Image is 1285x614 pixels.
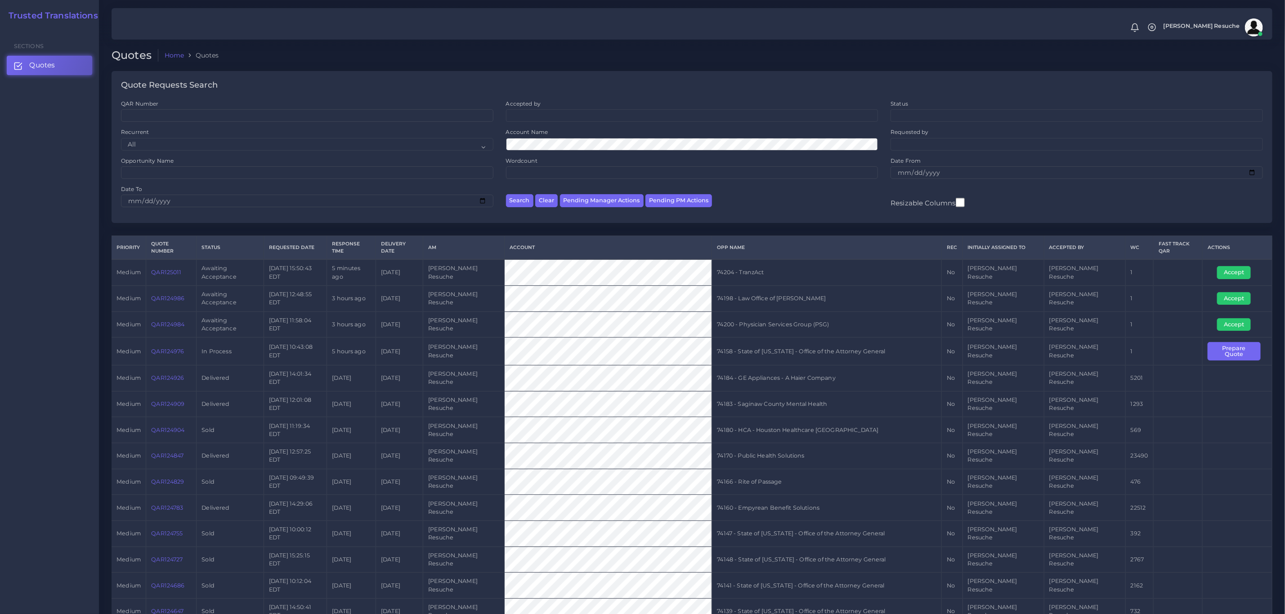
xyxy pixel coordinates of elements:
td: 74204 - TranzAct [712,259,942,285]
td: [PERSON_NAME] Resuche [963,391,1044,417]
td: No [942,495,963,521]
td: No [942,443,963,469]
a: QAR124755 [151,530,183,537]
th: WC [1125,236,1153,259]
td: [PERSON_NAME] Resuche [423,259,505,285]
td: 74141 - State of [US_STATE] - Office of the Attorney General [712,573,942,599]
td: 2162 [1125,573,1153,599]
td: 74198 - Law Office of [PERSON_NAME] [712,285,942,311]
td: No [942,259,963,285]
td: [PERSON_NAME] Resuche [1044,547,1125,573]
img: avatar [1245,18,1263,36]
td: [DATE] [376,495,423,521]
td: [DATE] 10:12:04 EDT [264,573,327,599]
td: In Process [197,338,264,365]
td: [PERSON_NAME] Resuche [963,338,1044,365]
button: Accept [1217,292,1251,305]
td: [DATE] [327,573,376,599]
td: 1293 [1125,391,1153,417]
td: Awaiting Acceptance [197,285,264,311]
label: QAR Number [121,100,158,107]
td: [PERSON_NAME] Resuche [1044,338,1125,365]
td: Awaiting Acceptance [197,311,264,338]
a: QAR124976 [151,348,184,355]
button: Pending Manager Actions [560,194,644,207]
td: [PERSON_NAME] Resuche [1044,521,1125,547]
span: medium [116,348,141,355]
td: [PERSON_NAME] Resuche [1044,391,1125,417]
td: 392 [1125,521,1153,547]
td: [PERSON_NAME] Resuche [423,521,505,547]
td: [DATE] [376,417,423,443]
h2: Quotes [112,49,158,62]
td: Delivered [197,391,264,417]
h4: Quote Requests Search [121,80,218,90]
td: 5 hours ago [327,338,376,365]
th: Quote Number [146,236,197,259]
label: Recurrent [121,128,149,136]
td: 1 [1125,285,1153,311]
td: [DATE] 10:00:12 EDT [264,521,327,547]
td: [DATE] [376,547,423,573]
td: [DATE] 15:25:15 EDT [264,547,327,573]
td: [DATE] 15:50:43 EDT [264,259,327,285]
a: QAR124686 [151,582,184,589]
label: Status [891,100,908,107]
td: No [942,521,963,547]
span: medium [116,478,141,485]
a: Accept [1217,295,1257,302]
td: [PERSON_NAME] Resuche [423,417,505,443]
a: QAR124829 [151,478,184,485]
label: Account Name [506,128,548,136]
li: Quotes [184,51,219,60]
span: [PERSON_NAME] Resuche [1164,23,1240,29]
td: 74184 - GE Appliances - A Haier Company [712,365,942,392]
label: Date To [121,185,142,193]
td: No [942,365,963,392]
span: medium [116,452,141,459]
span: medium [116,504,141,511]
a: QAR124926 [151,374,184,381]
button: Search [506,194,533,207]
td: Sold [197,547,264,573]
td: 22512 [1125,495,1153,521]
td: [DATE] [376,443,423,469]
td: 1 [1125,259,1153,285]
td: [PERSON_NAME] Resuche [963,443,1044,469]
td: [PERSON_NAME] Resuche [423,495,505,521]
td: [DATE] 09:49:39 EDT [264,469,327,495]
td: Sold [197,521,264,547]
td: [PERSON_NAME] Resuche [423,338,505,365]
td: [DATE] 12:01:08 EDT [264,391,327,417]
label: Requested by [891,128,929,136]
button: Clear [535,194,558,207]
td: [DATE] [376,311,423,338]
td: Sold [197,469,264,495]
th: Fast Track QAR [1153,236,1202,259]
th: Accepted by [1044,236,1125,259]
td: [PERSON_NAME] Resuche [1044,311,1125,338]
label: Accepted by [506,100,541,107]
h2: Trusted Translations [2,11,98,21]
td: Delivered [197,365,264,392]
td: [DATE] [327,443,376,469]
td: [DATE] [327,521,376,547]
td: 74166 - Rite of Passage [712,469,942,495]
td: 1 [1125,311,1153,338]
td: [DATE] 12:57:25 EDT [264,443,327,469]
td: [PERSON_NAME] Resuche [423,311,505,338]
td: [DATE] [376,391,423,417]
td: [DATE] 10:43:08 EDT [264,338,327,365]
a: QAR124727 [151,556,183,563]
span: medium [116,556,141,563]
label: Date From [891,157,921,165]
a: QAR124783 [151,504,183,511]
td: [PERSON_NAME] Resuche [1044,365,1125,392]
td: [DATE] [376,338,423,365]
td: [PERSON_NAME] Resuche [963,521,1044,547]
th: Initially Assigned to [963,236,1044,259]
span: medium [116,321,141,328]
td: [DATE] [376,365,423,392]
td: No [942,417,963,443]
td: 74170 - Public Health Solutions [712,443,942,469]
